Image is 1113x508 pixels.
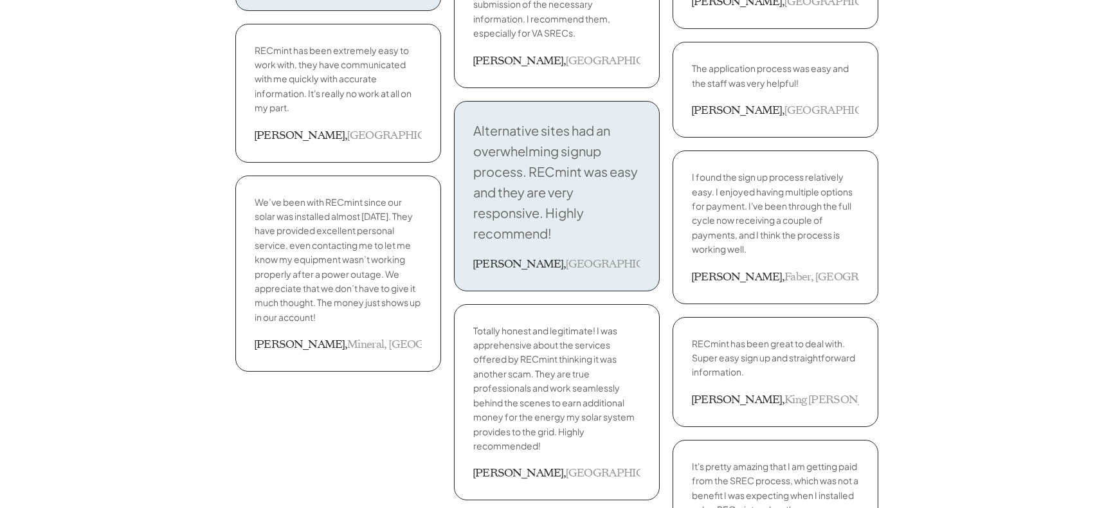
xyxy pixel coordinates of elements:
[255,195,422,325] p: We’ve been with RECmint since our solar was installed almost [DATE]. They have provided excellent...
[566,53,798,69] p: [GEOGRAPHIC_DATA], [GEOGRAPHIC_DATA]
[255,43,422,115] p: RECmint has been extremely easy to work with, they have communicated with me quickly with accurat...
[784,392,1018,408] p: King [PERSON_NAME], [GEOGRAPHIC_DATA]
[566,466,798,481] p: [GEOGRAPHIC_DATA], [GEOGRAPHIC_DATA]
[473,323,640,453] p: Totally honest and legitimate! I was apprehensive about the services offered by RECmint thinking ...
[566,257,798,272] p: [GEOGRAPHIC_DATA], [GEOGRAPHIC_DATA]
[345,128,347,143] h3: ,
[345,337,347,352] h3: ,
[255,128,345,143] h3: [PERSON_NAME]
[473,257,563,272] h3: [PERSON_NAME]
[473,466,563,481] h3: [PERSON_NAME]
[473,53,563,69] h3: [PERSON_NAME]
[692,392,782,408] h3: [PERSON_NAME]
[347,337,503,352] p: Mineral, [GEOGRAPHIC_DATA]
[782,269,784,285] h3: ,
[473,120,640,244] p: Alternative sites had an overwhelming signup process. RECmint was easy and they are very responsi...
[563,257,566,272] h3: ,
[347,128,579,143] p: [GEOGRAPHIC_DATA], [GEOGRAPHIC_DATA]
[563,53,566,69] h3: ,
[692,269,782,285] h3: [PERSON_NAME]
[255,337,345,352] h3: [PERSON_NAME]
[563,466,566,481] h3: ,
[692,61,859,90] p: The application process was easy and the staff was very helpful!
[782,103,784,118] h3: ,
[784,269,929,285] p: Faber, [GEOGRAPHIC_DATA]
[784,103,1017,118] p: [GEOGRAPHIC_DATA], [GEOGRAPHIC_DATA]
[692,336,859,379] p: RECmint has been great to deal with. Super easy sign up and straightforward information.
[692,103,782,118] h3: [PERSON_NAME]
[692,170,859,256] p: I found the sign up process relatively easy. I enjoyed having multiple options for payment. I've ...
[782,392,784,408] h3: ,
